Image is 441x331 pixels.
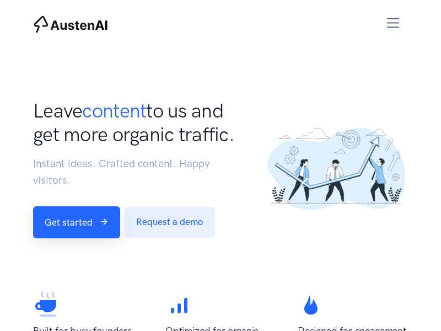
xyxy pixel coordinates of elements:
[265,121,408,216] img: ...
[125,207,215,237] a: Request a demo
[82,99,146,122] span: content
[33,206,120,238] a: Get started
[378,12,408,34] button: Toggle navigation
[33,156,243,189] p: Instant ideas. Crafted content. Happy visitors.
[33,99,243,146] h1: Leave to us and get more organic traffic.
[33,15,108,33] img: AustenAI Home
